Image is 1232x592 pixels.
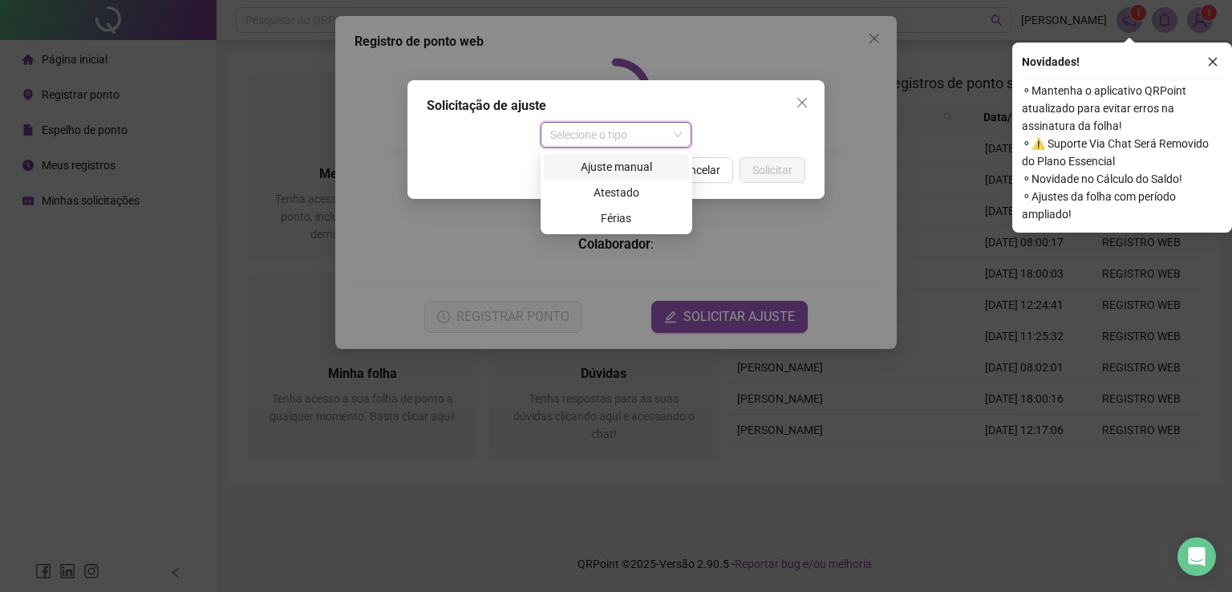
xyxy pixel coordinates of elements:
span: ⚬ Ajustes da folha com período ampliado! [1022,188,1222,223]
div: Férias [544,205,689,231]
span: ⚬ Mantenha o aplicativo QRPoint atualizado para evitar erros na assinatura da folha! [1022,82,1222,135]
div: Solicitação de ajuste [427,96,805,116]
span: close [1207,56,1218,67]
div: Atestado [544,180,689,205]
div: Férias [553,209,679,227]
span: close [796,96,808,109]
button: Cancelar [663,157,733,183]
span: ⚬ Novidade no Cálculo do Saldo! [1022,170,1222,188]
button: Solicitar [740,157,805,183]
button: Close [789,90,815,116]
div: Ajuste manual [544,154,689,180]
div: Open Intercom Messenger [1177,537,1216,576]
span: Novidades ! [1022,53,1080,71]
div: Ajuste manual [553,158,679,176]
span: Selecione o tipo [550,123,683,147]
span: ⚬ ⚠️ Suporte Via Chat Será Removido do Plano Essencial [1022,135,1222,170]
div: Atestado [553,184,679,201]
span: Cancelar [676,161,720,179]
